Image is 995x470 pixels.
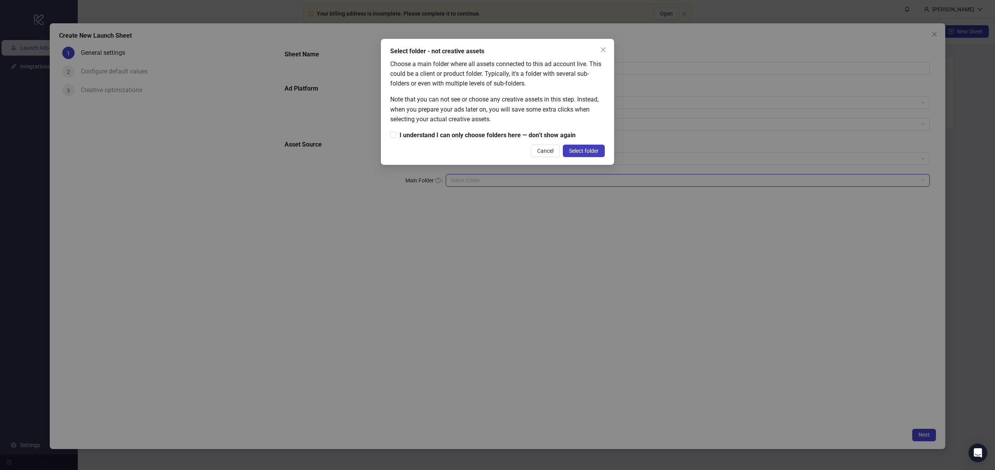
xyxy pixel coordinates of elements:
[569,148,599,154] span: Select folder
[969,444,987,462] div: Open Intercom Messenger
[390,47,605,56] div: Select folder - not creative assets
[600,47,606,53] span: close
[597,44,609,56] button: Close
[396,130,579,140] span: I understand I can only choose folders here — don’t show again
[390,59,605,88] div: Choose a main folder where all assets connected to this ad account live. This could be a client o...
[563,145,605,157] button: Select folder
[531,145,560,157] button: Cancel
[390,94,605,124] div: Note that you can not see or choose any creative assets in this step. Instead, when you prepare y...
[537,148,553,154] span: Cancel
